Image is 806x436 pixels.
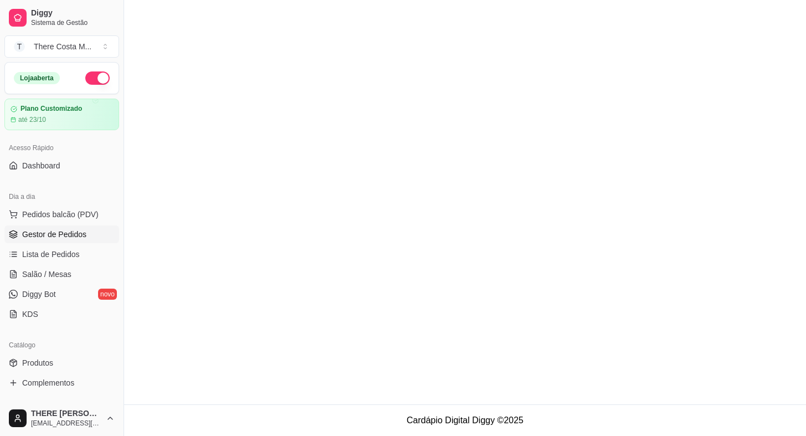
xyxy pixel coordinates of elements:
button: Alterar Status [85,71,110,85]
span: Pedidos balcão (PDV) [22,209,99,220]
a: Complementos [4,374,119,392]
span: Gestor de Pedidos [22,229,86,240]
span: Sistema de Gestão [31,18,115,27]
a: Gestor de Pedidos [4,225,119,243]
button: Select a team [4,35,119,58]
button: THERE [PERSON_NAME][EMAIL_ADDRESS][DOMAIN_NAME] [4,405,119,432]
span: Diggy Bot [22,289,56,300]
span: Salão / Mesas [22,269,71,280]
a: Diggy Botnovo [4,285,119,303]
a: Dashboard [4,157,119,175]
div: Loja aberta [14,72,60,84]
span: [EMAIL_ADDRESS][DOMAIN_NAME] [31,419,101,428]
a: Lista de Pedidos [4,245,119,263]
a: KDS [4,305,119,323]
div: There Costa M ... [34,41,91,52]
div: Catálogo [4,336,119,354]
span: THERE [PERSON_NAME] [31,409,101,419]
article: Plano Customizado [20,105,82,113]
button: Pedidos balcão (PDV) [4,206,119,223]
span: Diggy [31,8,115,18]
span: KDS [22,309,38,320]
article: até 23/10 [18,115,46,124]
span: Produtos [22,357,53,368]
span: Lista de Pedidos [22,249,80,260]
a: Produtos [4,354,119,372]
footer: Cardápio Digital Diggy © 2025 [124,404,806,436]
span: Complementos [22,377,74,388]
a: DiggySistema de Gestão [4,4,119,31]
a: Plano Customizadoaté 23/10 [4,99,119,130]
span: Dashboard [22,160,60,171]
div: Acesso Rápido [4,139,119,157]
div: Dia a dia [4,188,119,206]
a: Salão / Mesas [4,265,119,283]
span: T [14,41,25,52]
